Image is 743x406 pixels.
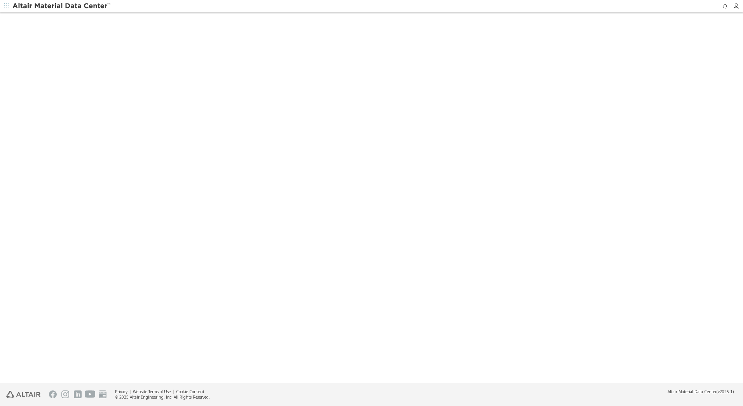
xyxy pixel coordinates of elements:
[668,389,734,394] div: (v2025.1)
[176,389,204,394] a: Cookie Consent
[133,389,171,394] a: Website Terms of Use
[115,389,127,394] a: Privacy
[12,2,112,10] img: Altair Material Data Center
[668,389,717,394] span: Altair Material Data Center
[115,394,210,400] div: © 2025 Altair Engineering, Inc. All Rights Reserved.
[6,391,40,398] img: Altair Engineering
